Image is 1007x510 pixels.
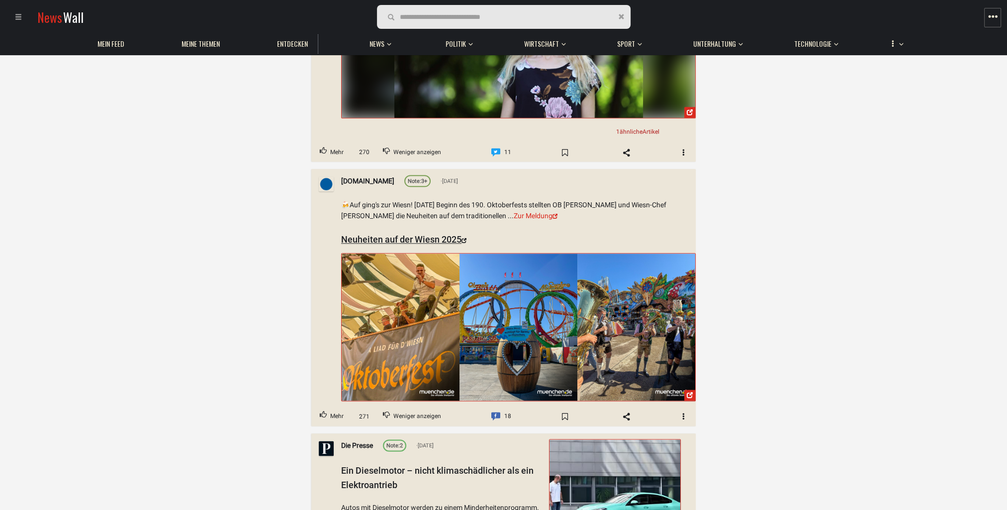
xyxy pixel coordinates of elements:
span: 18 [504,410,511,423]
span: Wirtschaft [524,39,559,48]
button: Wirtschaft [519,30,566,54]
button: Politik [441,30,473,54]
a: Wirtschaft [519,34,564,54]
a: Die Presse [341,440,373,451]
button: Downvote [374,143,450,162]
button: Sport [612,30,642,54]
span: Sport [617,39,635,48]
span: 271 [356,412,373,422]
span: Entdecken [277,39,308,48]
img: Profilbild von Die Presse [319,441,334,456]
button: Technologie [789,30,838,54]
a: Note:3+ [404,175,431,187]
button: News [365,30,394,54]
a: Technologie [789,34,836,54]
a: Post Image 23243929Post Image 23243935Post Image 23243944 [341,253,696,401]
span: News [369,39,384,48]
span: [DATE] [441,177,458,186]
a: Note:2 [383,439,406,451]
span: Technologie [794,39,831,48]
a: Comment [483,407,520,426]
span: Mein Feed [97,39,124,48]
span: [DATE] [416,441,434,450]
a: Zur Meldung [514,212,557,220]
span: Wall [63,8,84,26]
span: Note: [408,178,421,185]
div: 2 [386,442,403,451]
span: 270 [356,148,373,157]
span: 11 [504,146,511,159]
div: 🍻Auf ging's zur Wiesn! [DATE] Beginn des 190. Oktoberfests stellten OB [PERSON_NAME] und Wiesn-Ch... [341,199,688,247]
div: 3+ [408,177,427,186]
span: Weniger anzeigen [393,411,441,424]
a: Politik [441,34,471,54]
span: Bookmark [550,409,579,425]
a: NewsWall [37,8,84,26]
img: Post Image 23243929 [342,254,459,401]
span: Note: [386,443,400,449]
a: 1ähnlicheArtikel [612,126,663,137]
a: Mein Feed [92,34,129,54]
button: Unterhaltung [688,30,743,54]
span: Ein Dieselmotor – nicht klimaschädlicher als ein Elektroantrieb [341,465,534,490]
button: Upvote [311,408,352,426]
span: News [37,8,62,26]
span: Mehr [330,146,344,159]
span: ähnliche [620,128,642,135]
a: Comment [483,143,520,162]
span: Bookmark [550,144,579,160]
span: Meine Themen [182,39,220,48]
a: Neuheiten auf der Wiesn 2025 [341,234,466,245]
a: Unterhaltung [688,34,741,54]
img: Post Image 23243944 [577,254,695,401]
span: Share [612,409,641,425]
span: 1 Artikel [616,128,659,135]
span: Mehr [330,411,344,424]
span: Unterhaltung [693,39,736,48]
img: Profilbild von muenchen.de [319,176,334,191]
span: Weniger anzeigen [393,146,441,159]
span: Politik [446,39,466,48]
a: News [365,34,389,54]
button: Upvote [311,143,352,162]
a: [DOMAIN_NAME] [341,176,394,187]
span: Share [612,144,641,160]
a: Sport [612,34,640,54]
img: Post Image 23243935 [459,254,577,401]
button: Downvote [374,408,450,426]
